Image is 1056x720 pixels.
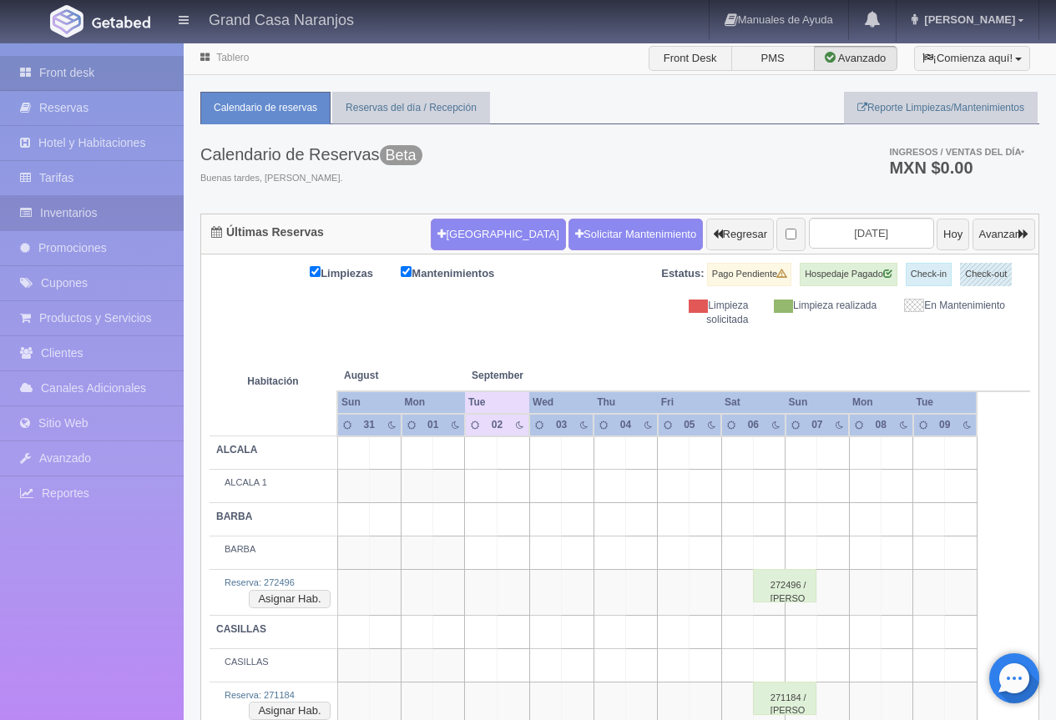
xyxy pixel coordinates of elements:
div: 06 [744,418,762,432]
div: 03 [552,418,570,432]
b: BARBA [216,511,252,522]
div: 272496 / [PERSON_NAME] [PERSON_NAME] [753,569,816,602]
label: Mantenimientos [401,263,519,282]
label: Pago Pendiente [707,263,791,286]
div: 08 [872,418,890,432]
h3: Calendario de Reservas [200,145,422,164]
span: September [472,369,587,383]
a: Solicitar Mantenimiento [568,219,703,250]
a: Reporte Limpiezas/Mantenimientos [844,92,1038,124]
button: Avanzar [973,219,1035,250]
label: Estatus: [661,266,704,282]
label: Front Desk [649,46,732,71]
img: Getabed [50,5,83,38]
span: [PERSON_NAME] [920,13,1015,26]
input: Mantenimientos [401,266,412,277]
div: 01 [424,418,442,432]
span: Buenas tardes, [PERSON_NAME]. [200,172,422,185]
span: Beta [380,145,422,165]
div: 05 [680,418,699,432]
div: CASILLAS [216,656,331,669]
a: Tablero [216,52,249,63]
div: En Mantenimiento [889,299,1018,313]
button: Asignar Hab. [249,702,330,720]
label: Avanzado [814,46,897,71]
th: Mon [849,391,912,414]
th: Wed [529,391,594,414]
div: BARBA [216,543,331,556]
div: 02 [488,418,506,432]
button: [GEOGRAPHIC_DATA] [431,219,565,250]
div: 04 [616,418,634,432]
div: 07 [808,418,826,432]
div: 09 [936,418,954,432]
input: Limpiezas [310,266,321,277]
label: Check-in [906,263,952,286]
label: Hospedaje Pagado [800,263,897,286]
b: ALCALA [216,444,257,456]
th: Tue [913,391,977,414]
h4: Grand Casa Naranjos [209,8,354,29]
h3: MXN $0.00 [889,159,1024,176]
img: Getabed [92,16,150,28]
th: Mon [402,391,465,414]
div: ALCALA 1 [216,476,331,490]
div: 31 [360,418,378,432]
a: Reserva: 271184 [225,690,295,700]
button: Regresar [706,219,774,250]
h4: Últimas Reservas [211,226,324,239]
label: Check-out [960,263,1012,286]
div: 271184 / [PERSON_NAME] [753,682,816,715]
th: Tue [465,391,529,414]
th: Thu [594,391,657,414]
th: Sun [337,391,401,414]
button: Asignar Hab. [249,590,330,608]
span: August [344,369,458,383]
button: ¡Comienza aquí! [914,46,1030,71]
span: Ingresos / Ventas del día [889,147,1024,157]
button: Hoy [937,219,969,250]
a: Reserva: 272496 [225,577,295,587]
div: Limpieza realizada [760,299,889,313]
th: Sat [721,391,785,414]
th: Sun [786,391,849,414]
label: Limpiezas [310,263,398,282]
strong: Habitación [247,375,298,387]
div: Limpieza solicitada [633,299,761,327]
th: Fri [658,391,721,414]
b: CASILLAS [216,623,266,635]
label: PMS [731,46,815,71]
a: Reservas del día / Recepción [332,92,490,124]
a: Calendario de reservas [200,92,331,124]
